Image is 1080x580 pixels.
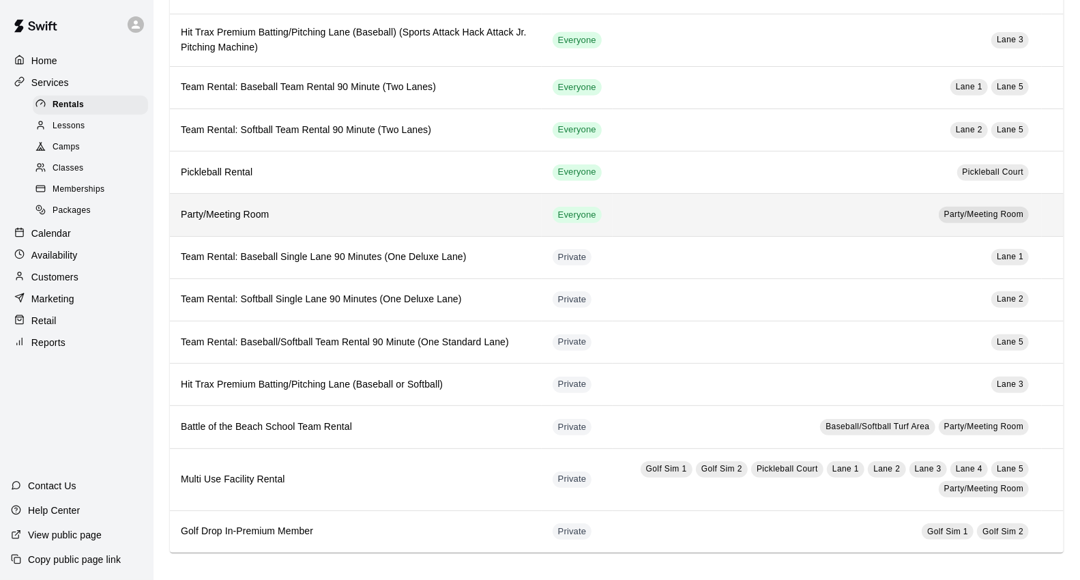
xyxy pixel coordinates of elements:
span: Party/Meeting Room [944,209,1024,219]
span: Private [553,293,592,306]
span: Lane 2 [997,294,1023,304]
a: Memberships [33,179,154,201]
div: Classes [33,159,148,178]
span: Lane 5 [997,337,1023,347]
p: Copy public page link [28,553,121,566]
span: Camps [53,141,80,154]
div: Camps [33,138,148,157]
div: This service is hidden, and can only be accessed via a direct link [553,377,592,393]
a: Lessons [33,115,154,136]
span: Everyone [553,34,602,47]
span: Packages [53,204,91,218]
a: Customers [11,267,143,287]
p: Home [31,54,57,68]
p: Contact Us [28,479,76,493]
h6: Pickleball Rental [181,165,531,180]
div: This service is hidden, and can only be accessed via a direct link [553,472,592,488]
h6: Team Rental: Softball Team Rental 90 Minute (Two Lanes) [181,123,531,138]
h6: Battle of the Beach School Team Rental [181,420,531,435]
div: This service is visible to all of your customers [553,32,602,48]
p: Calendar [31,227,71,240]
div: This service is hidden, and can only be accessed via a direct link [553,523,592,540]
p: Help Center [28,504,80,517]
span: Lane 3 [997,379,1023,389]
span: Private [553,336,592,349]
p: Retail [31,314,57,328]
span: Lane 2 [956,125,982,134]
span: Private [553,378,592,391]
a: Reports [11,332,143,353]
span: Lane 1 [997,252,1023,261]
h6: Hit Trax Premium Batting/Pitching Lane (Baseball) (Sports Attack Hack Attack Jr. Pitching Machine) [181,25,531,55]
span: Golf Sim 2 [701,464,742,474]
div: This service is hidden, and can only be accessed via a direct link [553,334,592,351]
p: Marketing [31,292,74,306]
span: Everyone [553,124,602,136]
span: Lane 1 [956,82,982,91]
span: Private [553,525,592,538]
a: Marketing [11,289,143,309]
a: Classes [33,158,154,179]
div: Lessons [33,117,148,136]
h6: Team Rental: Baseball Team Rental 90 Minute (Two Lanes) [181,80,531,95]
div: Memberships [33,180,148,199]
div: Rentals [33,96,148,115]
span: Pickleball Court [757,464,818,474]
div: This service is hidden, and can only be accessed via a direct link [553,291,592,308]
span: Memberships [53,183,104,197]
div: Packages [33,201,148,220]
span: Classes [53,162,83,175]
span: Baseball/Softball Turf Area [826,422,929,431]
span: Lane 5 [997,82,1023,91]
a: Home [11,50,143,71]
div: This service is hidden, and can only be accessed via a direct link [553,249,592,265]
span: Pickleball Court [963,167,1024,177]
div: This service is visible to all of your customers [553,79,602,96]
span: Golf Sim 2 [982,527,1023,536]
span: Private [553,251,592,264]
div: This service is visible to all of your customers [553,122,602,139]
a: Retail [11,310,143,331]
span: Lane 5 [997,464,1023,474]
h6: Golf Drop In-Premium Member [181,524,531,539]
div: This service is visible to all of your customers [553,164,602,181]
span: Lane 3 [915,464,942,474]
p: Availability [31,248,78,262]
p: Services [31,76,69,89]
h6: Hit Trax Premium Batting/Pitching Lane (Baseball or Softball) [181,377,531,392]
h6: Team Rental: Baseball/Softball Team Rental 90 Minute (One Standard Lane) [181,335,531,350]
span: Lane 2 [873,464,900,474]
a: Services [11,72,143,93]
span: Lane 3 [997,35,1023,44]
span: Private [553,421,592,434]
span: Lane 1 [832,464,859,474]
span: Lessons [53,119,85,133]
span: Lane 5 [997,125,1023,134]
span: Everyone [553,209,602,222]
a: Calendar [11,223,143,244]
span: Golf Sim 1 [927,527,968,536]
span: Golf Sim 1 [646,464,687,474]
span: Lane 4 [956,464,982,474]
span: Everyone [553,166,602,179]
p: View public page [28,528,102,542]
div: This service is visible to all of your customers [553,207,602,223]
a: Rentals [33,94,154,115]
span: Party/Meeting Room [944,484,1024,493]
h6: Party/Meeting Room [181,207,531,222]
p: Customers [31,270,78,284]
a: Availability [11,245,143,265]
a: Camps [33,137,154,158]
span: Party/Meeting Room [944,422,1024,431]
span: Rentals [53,98,84,112]
h6: Team Rental: Softball Single Lane 90 Minutes (One Deluxe Lane) [181,292,531,307]
p: Reports [31,336,65,349]
span: Private [553,473,592,486]
a: Packages [33,201,154,222]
